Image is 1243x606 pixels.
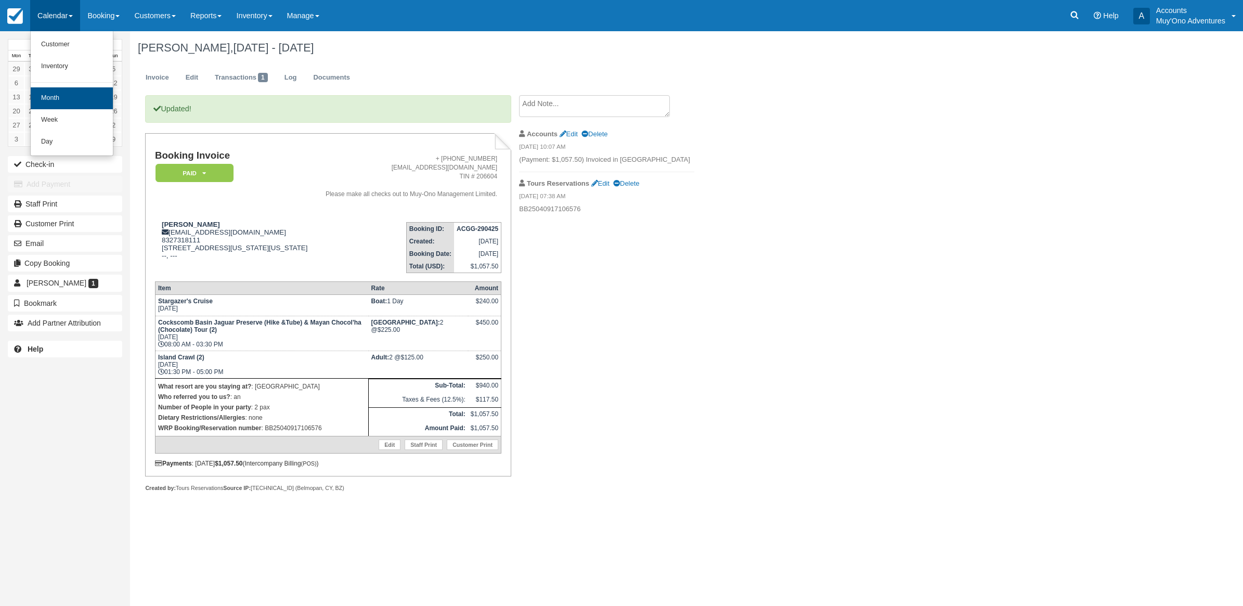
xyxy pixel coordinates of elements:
button: Add Partner Attribution [8,315,122,331]
a: Edit [560,130,578,138]
td: 1 Day [369,294,468,316]
p: BB25040917106576 [519,204,694,214]
strong: Adult [371,354,390,361]
b: Help [28,345,43,353]
a: [PERSON_NAME] 1 [8,275,122,291]
a: 21 [24,104,41,118]
a: 27 [8,118,24,132]
th: Created: [406,235,454,248]
a: 7 [24,76,41,90]
a: 9 [106,132,122,146]
strong: Island Crawl (2) [158,354,204,361]
a: Customer Print [447,440,498,450]
strong: Thatch Caye Resort [371,319,440,326]
a: Edit [379,440,400,450]
p: : 2 pax [158,402,366,412]
th: Mon [8,50,24,62]
th: Tue [24,50,41,62]
button: Add Payment [8,176,122,192]
td: $1,057.50 [454,260,501,273]
a: 6 [8,76,24,90]
strong: Payments [155,460,192,467]
a: Paid [155,163,230,183]
a: Staff Print [8,196,122,212]
a: Week [31,109,113,131]
h1: Booking Invoice [155,150,314,161]
span: $125.00 [400,354,423,361]
td: $117.50 [468,393,501,407]
div: $250.00 [471,354,498,369]
a: 14 [24,90,41,104]
span: $225.00 [378,326,400,333]
p: Updated! [145,95,511,123]
a: Month [31,87,113,109]
td: $940.00 [468,379,501,393]
div: A [1133,8,1150,24]
strong: Stargazer's Cruise [158,298,213,305]
strong: Created by: [145,485,176,491]
span: [PERSON_NAME] [27,279,86,287]
a: Customer Print [8,215,122,232]
a: 12 [106,76,122,90]
small: (POS) [301,460,317,467]
p: (Payment: $1,057.50) Invoiced in [GEOGRAPHIC_DATA] [519,155,694,165]
a: Customer [31,34,113,56]
a: Transactions1 [207,68,276,88]
strong: Dietary Restrictions/Allergies [158,414,245,421]
a: Invoice [138,68,177,88]
strong: ACGG-290425 [457,225,498,233]
button: Email [8,235,122,252]
td: $1,057.50 [468,407,501,421]
a: Delete [581,130,607,138]
th: Sun [106,50,122,62]
th: Amount [468,281,501,294]
a: 2 [106,118,122,132]
td: 2 @ [369,316,468,351]
a: Log [277,68,305,88]
strong: [PERSON_NAME] [162,221,220,228]
strong: What resort are you staying at? [158,383,251,390]
a: 5 [106,62,122,76]
h1: [PERSON_NAME], [138,42,1055,54]
div: : [DATE] (Intercompany Billing ) [155,460,501,467]
address: + [PHONE_NUMBER] [EMAIL_ADDRESS][DOMAIN_NAME] TIN # 206604 Please make all checks out to Muy-Ono ... [318,154,498,199]
a: Documents [305,68,358,88]
p: : none [158,412,366,423]
td: $1,057.50 [468,422,501,436]
button: Bookmark [8,295,122,312]
a: 26 [106,104,122,118]
a: Day [31,131,113,153]
a: 29 [8,62,24,76]
div: Tours Reservations [TECHNICAL_ID] (Belmopan, CY, BZ) [145,484,511,492]
p: : [GEOGRAPHIC_DATA] [158,381,366,392]
td: [DATE] [454,235,501,248]
a: Edit [591,179,610,187]
strong: WRP Booking/Reservation number [158,424,261,432]
strong: Number of People in your party [158,404,251,411]
em: Paid [156,164,234,182]
td: [DATE] [454,248,501,260]
a: 20 [8,104,24,118]
p: : BB25040917106576 [158,423,366,433]
a: 28 [24,118,41,132]
a: Delete [613,179,639,187]
a: Staff Print [405,440,443,450]
em: [DATE] 07:38 AM [519,192,694,203]
th: Sub-Total: [369,379,468,393]
td: [DATE] [155,294,368,316]
a: Edit [178,68,206,88]
strong: Who referred you to us? [158,393,230,401]
strong: Cockscomb Basin Jaguar Preserve (Hike &Tube) & Mayan Chocol'ha (Chocolate) Tour (2) [158,319,361,333]
strong: Source IP: [223,485,251,491]
div: $450.00 [471,319,498,334]
a: 4 [24,132,41,146]
th: Rate [369,281,468,294]
td: [DATE] 08:00 AM - 03:30 PM [155,316,368,351]
strong: Accounts [527,130,558,138]
a: 3 [8,132,24,146]
i: Help [1094,12,1101,19]
span: 1 [88,279,98,288]
span: 1 [258,73,268,82]
a: Inventory [31,56,113,78]
button: Copy Booking [8,255,122,272]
